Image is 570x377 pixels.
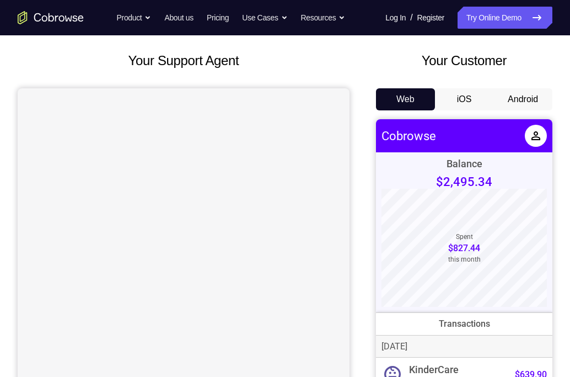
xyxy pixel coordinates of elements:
div: 18th at 12:08 midnight [33,257,111,266]
button: Resources [301,7,346,29]
div: $639.90 [139,250,171,261]
div: $108.56 [139,317,171,328]
div: Spent this month [72,114,105,144]
p: Balance [71,39,106,50]
span: $827.44 [72,124,104,134]
h2: Your Support Agent [18,51,349,71]
div: KinderCare [33,245,83,256]
a: Log In [385,7,406,29]
button: Use Cases [242,7,287,29]
a: Try Online Demo [458,7,552,29]
div: $78.98 [144,284,171,294]
a: Register [417,7,444,29]
button: Android [493,88,552,110]
h2: Your Customer [376,51,552,71]
button: Web [376,88,435,110]
a: Pricing [207,7,229,29]
div: 6th at 11:00 PM [33,325,88,333]
a: Cobrowse [6,10,60,24]
div: Comcast [33,278,73,290]
div: Kroger [33,312,62,323]
span: / [410,11,412,24]
a: About us [164,7,193,29]
p: $2,495.34 [60,56,116,70]
button: iOS [435,88,494,110]
button: Product [117,7,152,29]
div: 13th at 12:37 noon [33,291,98,300]
a: Go to the home page [18,11,84,24]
